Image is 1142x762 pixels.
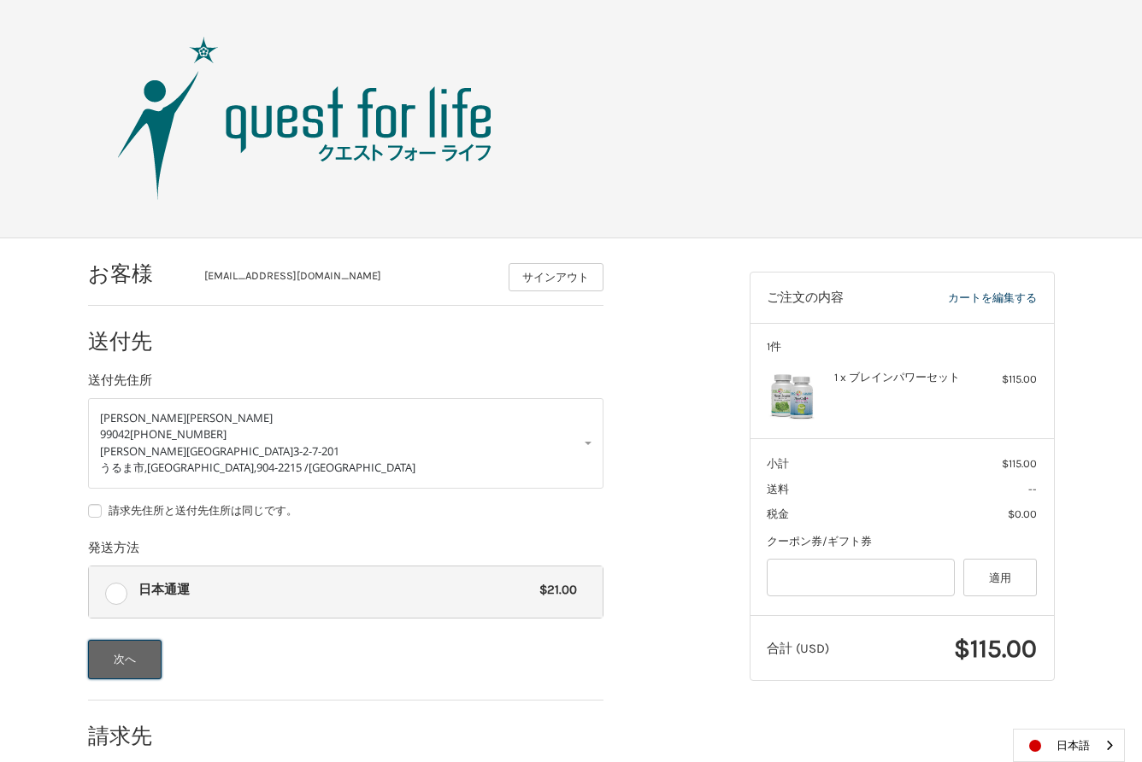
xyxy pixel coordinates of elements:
[767,559,955,597] input: Gift Certificate or Coupon Code
[1013,729,1125,762] div: Language
[1002,457,1037,470] span: $115.00
[963,559,1038,597] button: 適用
[1028,483,1037,495] span: --
[91,33,519,204] img: クエスト・グループ
[767,533,1037,550] div: クーポン券/ギフト券
[130,426,227,442] span: [PHONE_NUMBER]
[309,460,415,475] span: [GEOGRAPHIC_DATA]
[88,723,188,749] h2: 請求先
[100,410,186,425] span: [PERSON_NAME]
[532,580,578,600] span: $21.00
[1014,730,1124,761] a: 日本語
[88,504,603,518] label: 請求先住所と送付先住所は同じです。
[767,457,789,470] span: 小計
[88,328,188,355] h2: 送付先
[100,443,339,459] span: [PERSON_NAME][GEOGRAPHIC_DATA]3-2-7-201
[256,460,309,475] span: 904-2215 /
[767,483,789,495] span: 送料
[954,633,1037,664] span: $115.00
[88,640,162,679] button: 次へ
[1013,729,1125,762] aside: Language selected: 日本語
[834,371,965,384] h4: 1 x ブレインパワーセット
[767,290,892,307] h3: ご注文の内容
[969,371,1037,388] div: $115.00
[138,580,532,600] span: 日本通運
[767,507,789,520] span: 税金
[509,263,603,291] button: サインアウト
[100,426,130,442] span: 99042
[88,261,188,287] h2: お客様
[100,460,147,475] span: うるま市,
[1008,507,1037,520] span: $0.00
[892,290,1037,307] a: カートを編集する
[186,410,273,425] span: [PERSON_NAME]
[88,371,152,398] legend: 送付先住所
[204,267,492,291] div: [EMAIL_ADDRESS][DOMAIN_NAME]
[767,340,1037,354] h3: 1件
[767,641,829,656] span: 合計 (USD)
[88,538,139,566] legend: 発送方法
[88,398,603,489] a: Enter or select a different address
[147,460,256,475] span: [GEOGRAPHIC_DATA],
